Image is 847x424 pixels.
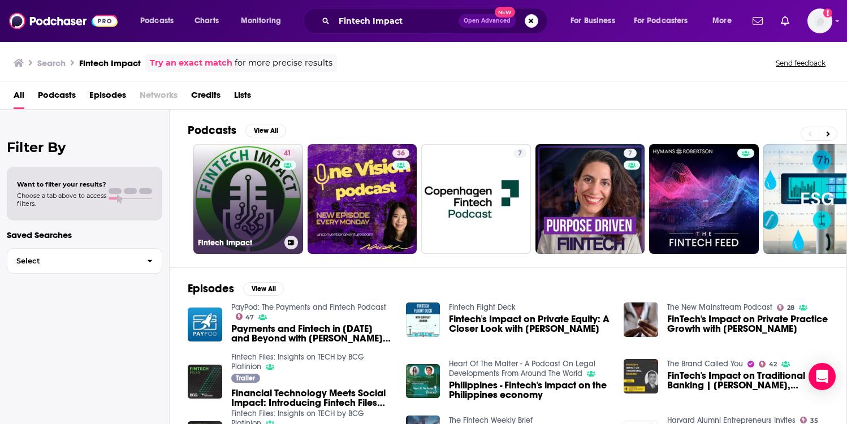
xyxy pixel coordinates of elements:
a: 35 [800,417,818,423]
img: User Profile [807,8,832,33]
span: 36 [397,148,405,159]
a: 36 [392,149,409,158]
img: FinTech's Impact on Private Practice Growth with Mario Amaro [624,302,658,337]
a: 7 [535,144,645,254]
h2: Podcasts [188,123,236,137]
a: Episodes [89,86,126,109]
span: For Business [571,13,615,29]
span: Logged in as cmand-c [807,8,832,33]
a: Philippines - Fintech's impact on the Philippines economy [449,380,610,400]
span: 7 [518,148,522,159]
button: open menu [233,12,296,30]
h3: Fintech Impact [198,238,280,248]
a: Fintech's Impact on Private Equity: A Closer Look with Chiara Bondesan [449,314,610,334]
a: 42 [759,361,777,367]
button: open menu [705,12,746,30]
a: The New Mainstream Podcast [667,302,772,312]
span: Open Advanced [464,18,511,24]
a: Show notifications dropdown [748,11,767,31]
span: 7 [628,148,632,159]
button: open menu [626,12,705,30]
a: Try an exact match [150,57,232,70]
span: New [495,7,515,18]
span: FinTech's Impact on Private Practice Growth with [PERSON_NAME] [667,314,828,334]
h3: Fintech Impact [79,58,141,68]
span: Want to filter your results? [17,180,106,188]
span: 28 [787,305,794,310]
img: Payments and Fintech in 2020 and Beyond with Jason Pereira of Fintech Impact: Ep 84 [188,308,222,342]
img: Podchaser - Follow, Share and Rate Podcasts [9,10,118,32]
a: Show notifications dropdown [776,11,794,31]
a: 28 [777,304,794,311]
a: 7 [421,144,531,254]
h3: Search [37,58,66,68]
span: More [712,13,732,29]
a: Fintech Files: Insights on TECH by BCG Platinion [231,352,364,371]
span: Charts [195,13,219,29]
span: Select [7,257,138,265]
p: Saved Searches [7,230,162,240]
a: Podcasts [38,86,76,109]
a: Financial Technology Meets Social Impact: Introducing Fintech Files Season 4 [231,388,392,408]
a: 41Fintech Impact [193,144,303,254]
a: The Brand Called You [667,359,743,369]
div: Search podcasts, credits, & more... [314,8,559,34]
span: FinTech's Impact on Traditional Banking | [PERSON_NAME], Professor and Head, [GEOGRAPHIC_DATA], [... [667,371,828,390]
button: Open AdvancedNew [459,14,516,28]
a: Charts [187,12,226,30]
span: Credits [191,86,221,109]
span: For Podcasters [634,13,688,29]
span: 42 [769,362,777,367]
button: open menu [563,12,629,30]
a: 41 [279,149,296,158]
span: Networks [140,86,178,109]
a: Philippines - Fintech's impact on the Philippines economy [406,364,440,399]
a: Lists [234,86,251,109]
button: View All [243,282,284,296]
h2: Episodes [188,282,234,296]
span: Monitoring [241,13,281,29]
a: EpisodesView All [188,282,284,296]
svg: Add a profile image [823,8,832,18]
button: open menu [132,12,188,30]
span: Podcasts [140,13,174,29]
a: 36 [308,144,417,254]
a: 7 [624,149,637,158]
span: Choose a tab above to access filters. [17,192,106,207]
a: All [14,86,24,109]
a: PayPod: The Payments and Fintech Podcast [231,302,386,312]
a: Fintech Flight Deck [449,302,516,312]
button: Send feedback [772,58,829,68]
a: FinTech's Impact on Traditional Banking | Prof Nafis Alam, Professor and Head, School of Business... [667,371,828,390]
h2: Filter By [7,139,162,155]
span: Trailer [236,375,255,382]
span: 35 [810,418,818,423]
a: 7 [513,149,526,158]
button: View All [245,124,286,137]
a: 47 [236,313,254,320]
a: Heart Of The Matter - A Podcast On Legal Developments From Around The World [449,359,595,378]
span: 41 [284,148,291,159]
a: PodcastsView All [188,123,286,137]
span: Fintech's Impact on Private Equity: A Closer Look with [PERSON_NAME] [449,314,610,334]
img: FinTech's Impact on Traditional Banking | Prof Nafis Alam, Professor and Head, School of Business... [624,359,658,393]
div: Open Intercom Messenger [809,363,836,390]
img: Financial Technology Meets Social Impact: Introducing Fintech Files Season 4 [188,365,222,399]
a: Payments and Fintech in 2020 and Beyond with Jason Pereira of Fintech Impact: Ep 84 [231,324,392,343]
a: FinTech's Impact on Private Practice Growth with Mario Amaro [667,314,828,334]
img: Fintech's Impact on Private Equity: A Closer Look with Chiara Bondesan [406,302,440,337]
span: for more precise results [235,57,332,70]
button: Select [7,248,162,274]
